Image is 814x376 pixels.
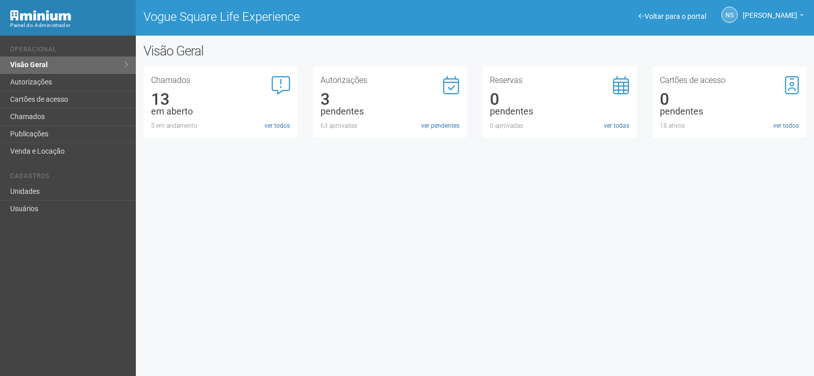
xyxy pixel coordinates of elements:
[321,121,459,130] div: 63 aprovadas
[773,121,799,130] a: ver todos
[321,107,459,116] div: pendentes
[660,121,799,130] div: 18 ativos
[151,107,290,116] div: em aberto
[10,172,128,183] li: Cadastros
[490,121,629,130] div: 0 aprovadas
[10,21,128,30] div: Painel do Administrador
[321,76,459,84] h3: Autorizações
[490,95,629,104] div: 0
[421,121,459,130] a: ver pendentes
[143,43,411,59] h2: Visão Geral
[151,95,290,104] div: 13
[743,2,797,19] span: Nicolle Silva
[10,10,71,21] img: Minium
[660,76,799,84] h3: Cartões de acesso
[660,107,799,116] div: pendentes
[151,121,290,130] div: 5 em andamento
[638,12,706,20] a: Voltar para o portal
[604,121,629,130] a: ver todas
[660,95,799,104] div: 0
[321,95,459,104] div: 3
[151,76,290,84] h3: Chamados
[10,46,128,56] li: Operacional
[265,121,290,130] a: ver todos
[490,76,629,84] h3: Reservas
[490,107,629,116] div: pendentes
[721,7,738,23] a: NS
[143,10,468,23] h1: Vogue Square Life Experience
[743,13,804,21] a: [PERSON_NAME]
